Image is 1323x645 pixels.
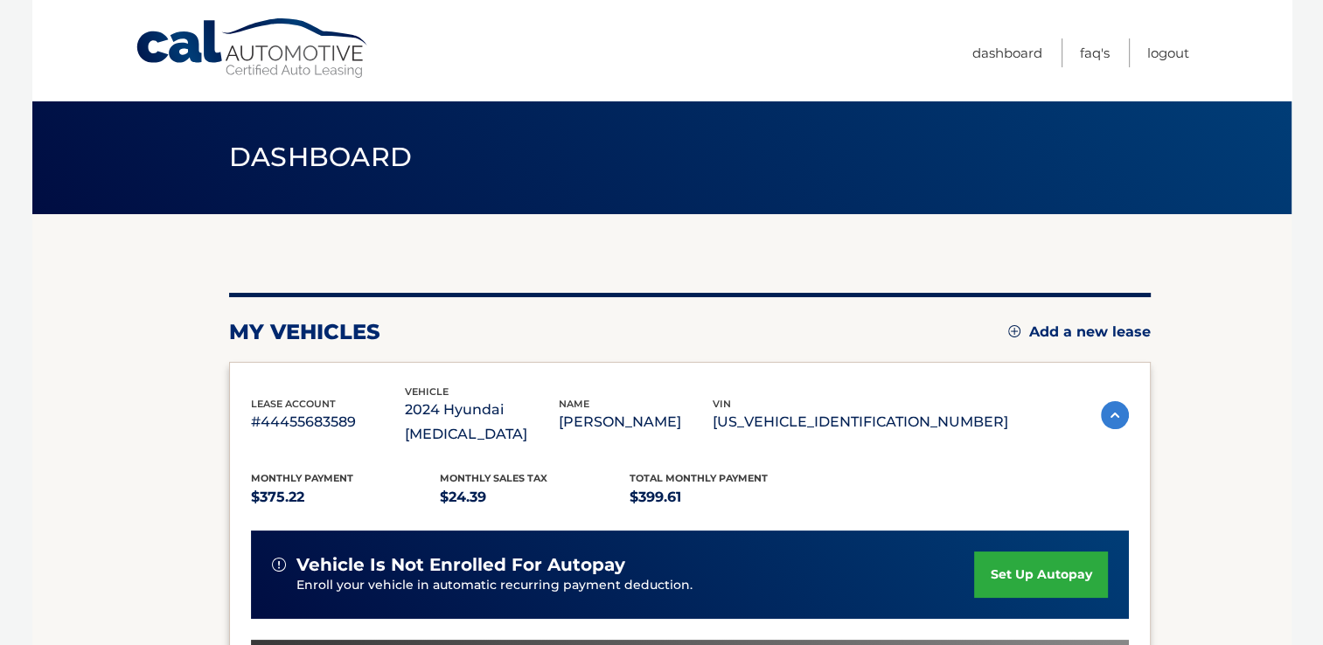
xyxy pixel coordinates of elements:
[1008,325,1020,337] img: add.svg
[713,398,731,410] span: vin
[229,141,413,173] span: Dashboard
[1101,401,1129,429] img: accordion-active.svg
[251,485,441,510] p: $375.22
[1147,38,1189,67] a: Logout
[296,554,625,576] span: vehicle is not enrolled for autopay
[972,38,1042,67] a: Dashboard
[272,558,286,572] img: alert-white.svg
[1080,38,1110,67] a: FAQ's
[405,385,449,398] span: vehicle
[559,398,589,410] span: name
[229,319,380,345] h2: my vehicles
[296,576,975,595] p: Enroll your vehicle in automatic recurring payment deduction.
[251,398,336,410] span: lease account
[974,551,1107,598] a: set up autopay
[630,485,819,510] p: $399.61
[251,410,405,434] p: #44455683589
[440,485,630,510] p: $24.39
[713,410,1008,434] p: [US_VEHICLE_IDENTIFICATION_NUMBER]
[630,472,768,484] span: Total Monthly Payment
[405,398,559,447] p: 2024 Hyundai [MEDICAL_DATA]
[251,472,353,484] span: Monthly Payment
[559,410,713,434] p: [PERSON_NAME]
[135,17,371,80] a: Cal Automotive
[440,472,547,484] span: Monthly sales Tax
[1008,323,1151,341] a: Add a new lease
